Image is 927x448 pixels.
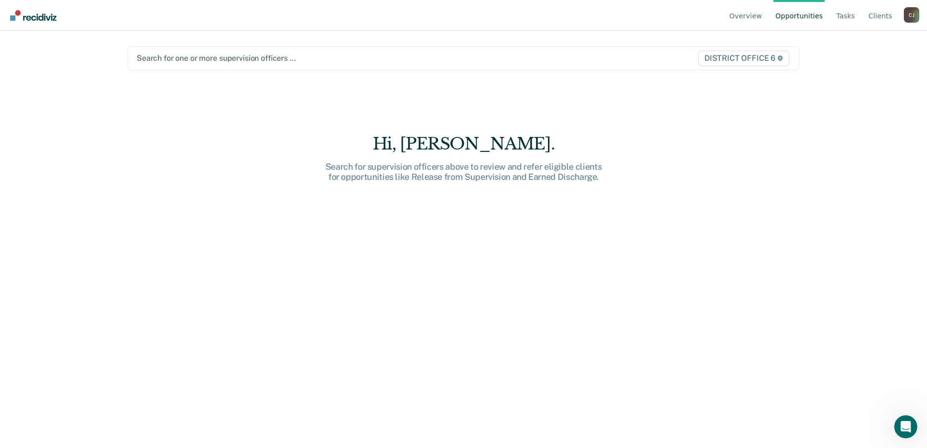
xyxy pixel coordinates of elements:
[309,134,618,154] div: Hi, [PERSON_NAME].
[309,162,618,182] div: Search for supervision officers above to review and refer eligible clients for opportunities like...
[894,415,917,438] iframe: Intercom live chat
[904,7,919,23] div: C J
[10,10,56,21] img: Recidiviz
[698,51,789,66] span: DISTRICT OFFICE 6
[904,7,919,23] button: Profile dropdown button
